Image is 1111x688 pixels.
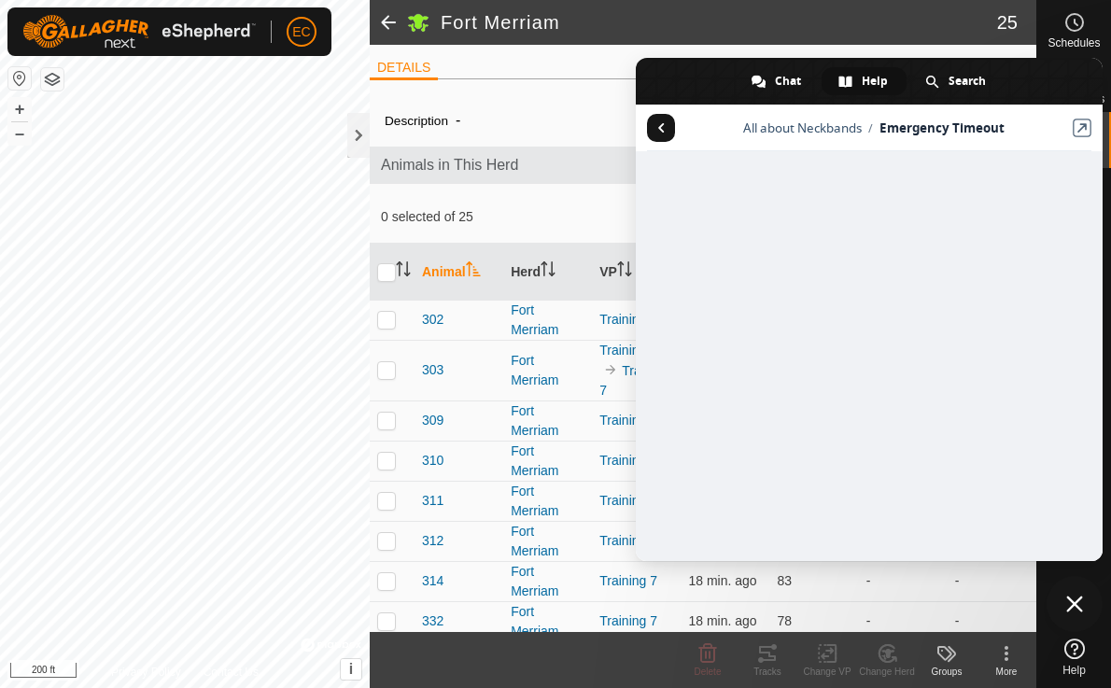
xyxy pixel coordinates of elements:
[1047,576,1103,632] div: Close chat
[862,67,888,95] span: Help
[977,665,1036,679] div: More
[617,264,632,279] p-sorticon: Activate to sort
[511,351,584,390] div: Fort Merriam
[292,22,310,42] span: EC
[859,561,948,601] td: -
[695,667,722,677] span: Delete
[349,661,353,677] span: i
[441,11,997,34] h2: Fort Merriam
[599,613,657,628] a: Training 7
[948,561,1036,601] td: -
[511,522,584,561] div: Fort Merriam
[422,310,443,330] span: 302
[511,482,584,521] div: Fort Merriam
[599,573,657,588] a: Training 7
[466,264,481,279] p-sorticon: Activate to sort
[592,244,681,301] th: VP
[949,67,986,95] span: Search
[688,613,756,628] span: Oct 12, 2025, 8:49 AM
[599,453,657,468] a: Training 7
[448,105,468,135] span: -
[778,613,793,628] span: 78
[738,665,797,679] div: Tracks
[775,67,801,95] span: Chat
[647,114,675,142] span: Return to articles
[1073,119,1091,137] a: View in Helpdesk
[503,244,592,301] th: Herd
[511,442,584,481] div: Fort Merriam
[8,122,31,145] button: –
[422,491,443,511] span: 311
[859,601,948,641] td: -
[599,363,668,398] a: Training 7
[511,301,584,340] div: Fort Merriam
[1037,631,1111,683] a: Help
[735,67,820,95] div: Chat
[511,401,584,441] div: Fort Merriam
[422,411,443,430] span: 309
[603,362,618,377] img: to
[8,67,31,90] button: Reset Map
[541,264,555,279] p-sorticon: Activate to sort
[778,573,793,588] span: 83
[1062,665,1086,676] span: Help
[381,154,1025,176] span: Animals in This Herd
[857,665,917,679] div: Change Herd
[415,244,503,301] th: Animal
[862,120,879,136] span: /
[688,573,756,588] span: Oct 12, 2025, 8:49 AM
[879,119,1005,136] span: Emergency Timeout
[599,312,657,327] a: Training 7
[822,67,907,95] div: Help
[422,611,443,631] span: 332
[422,451,443,470] span: 310
[341,659,361,680] button: i
[599,533,657,548] a: Training 7
[997,8,1018,36] span: 25
[917,665,977,679] div: Groups
[422,360,443,380] span: 303
[22,15,256,49] img: Gallagher Logo
[396,264,411,279] p-sorticon: Activate to sort
[381,207,764,227] span: 0 selected of 25
[41,68,63,91] button: Map Layers
[599,413,657,428] a: Training 7
[422,531,443,551] span: 312
[797,665,857,679] div: Change VP
[908,67,1005,95] div: Search
[511,602,584,641] div: Fort Merriam
[111,664,181,681] a: Privacy Policy
[511,562,584,601] div: Fort Merriam
[1048,37,1100,49] span: Schedules
[743,119,862,136] span: All about Neckbands
[599,493,657,508] a: Training 7
[422,571,443,591] span: 314
[204,664,259,681] a: Contact Us
[385,114,448,128] label: Description
[599,343,657,358] a: Training 6
[8,98,31,120] button: +
[948,601,1036,641] td: -
[370,58,438,80] li: DETAILS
